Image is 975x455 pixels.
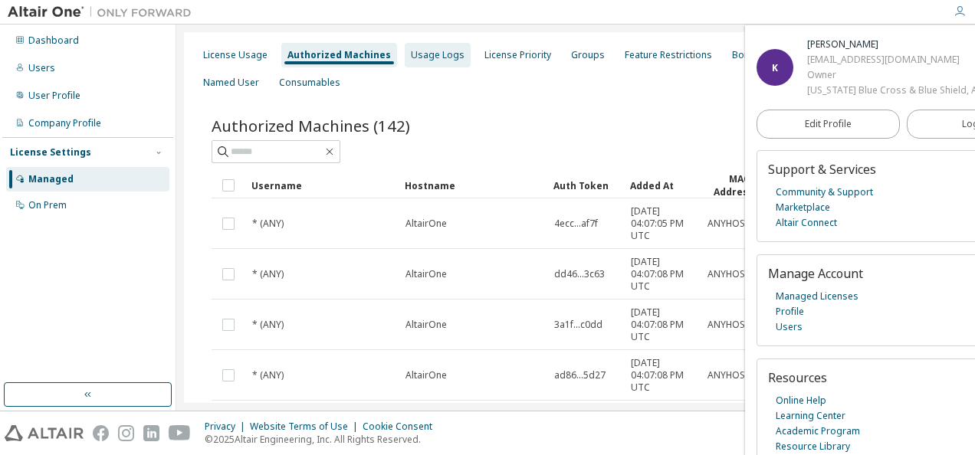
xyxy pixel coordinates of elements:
span: * (ANY) [252,268,284,280]
span: ad86...5d27 [554,369,606,381]
span: [DATE] 04:07:08 PM UTC [631,256,694,293]
a: Profile [776,304,804,319]
div: Named User [203,77,259,89]
div: On Prem [28,199,67,211]
span: ANYHOST [707,218,751,230]
a: Learning Center [776,408,845,424]
div: Auth Token [553,173,618,198]
span: Edit Profile [805,118,852,130]
a: Altair Connect [776,215,837,231]
div: Consumables [279,77,340,89]
a: Users [776,319,803,335]
a: Marketplace [776,200,830,215]
span: ANYHOST [707,319,751,331]
span: Resources [768,369,827,386]
a: Online Help [776,393,826,408]
img: youtube.svg [169,425,191,441]
a: Community & Support [776,185,873,200]
span: [DATE] 04:07:08 PM UTC [631,357,694,394]
a: Edit Profile [757,110,900,139]
span: K [772,61,778,74]
span: AltairOne [405,218,447,230]
a: Resource Library [776,439,850,454]
span: ANYHOST [707,369,751,381]
p: © 2025 Altair Engineering, Inc. All Rights Reserved. [205,433,442,446]
div: Feature Restrictions [625,49,712,61]
a: Managed Licenses [776,289,858,304]
span: 4ecc...af7f [554,218,598,230]
div: License Priority [484,49,551,61]
span: ANYHOST [707,268,751,280]
div: Usage Logs [411,49,465,61]
div: Privacy [205,421,250,433]
div: Username [251,173,392,198]
span: Authorized Machines (142) [212,115,410,136]
img: linkedin.svg [143,425,159,441]
div: Groups [571,49,605,61]
span: * (ANY) [252,369,284,381]
span: [DATE] 04:07:08 PM UTC [631,306,694,343]
div: Users [28,62,55,74]
div: Cookie Consent [363,421,442,433]
span: AltairOne [405,369,447,381]
img: facebook.svg [93,425,109,441]
div: Hostname [405,173,541,198]
img: altair_logo.svg [5,425,84,441]
span: 3a1f...c0dd [554,319,602,331]
div: Added At [630,173,694,198]
img: instagram.svg [118,425,134,441]
span: [DATE] 04:07:05 PM UTC [631,205,694,242]
div: Managed [28,173,74,185]
a: Academic Program [776,424,860,439]
span: Support & Services [768,161,876,178]
span: AltairOne [405,319,447,331]
div: Dashboard [28,34,79,47]
span: * (ANY) [252,319,284,331]
img: Altair One [8,5,199,20]
span: * (ANY) [252,218,284,230]
div: License Usage [203,49,268,61]
div: License Settings [10,146,91,159]
div: MAC Addresses [707,172,771,198]
div: Authorized Machines [287,49,391,61]
div: User Profile [28,90,80,102]
span: Manage Account [768,265,863,282]
span: dd46...3c63 [554,268,605,280]
div: Borrow Settings [732,49,803,61]
div: Website Terms of Use [250,421,363,433]
div: Company Profile [28,117,101,129]
span: AltairOne [405,268,447,280]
